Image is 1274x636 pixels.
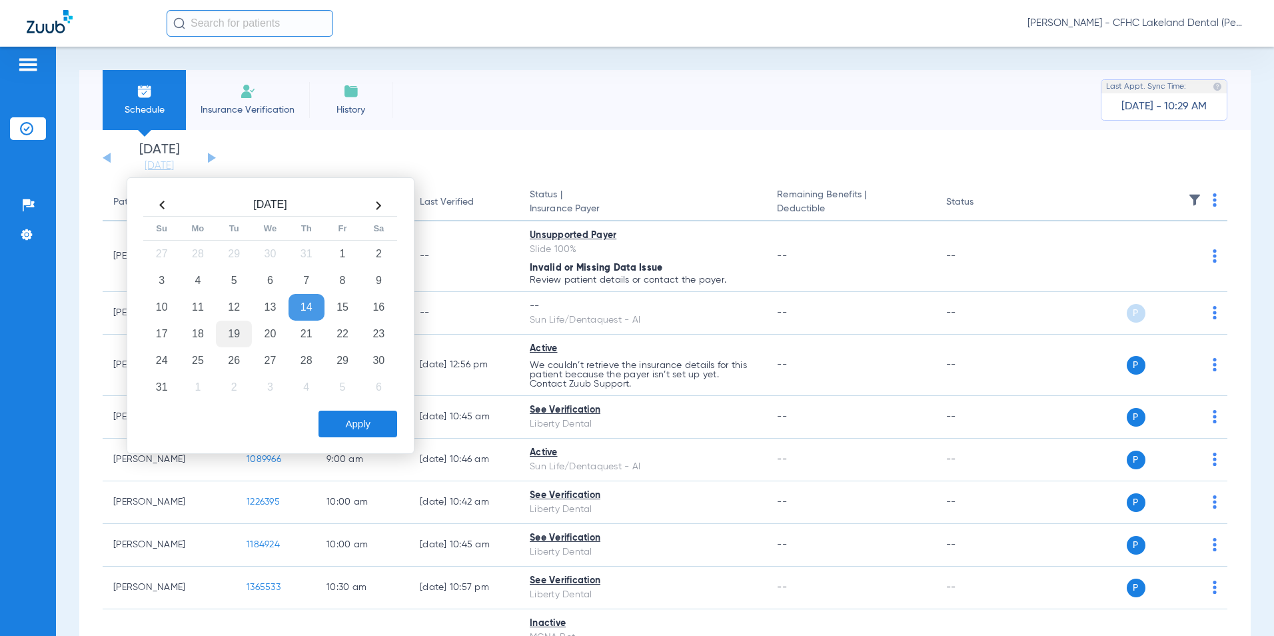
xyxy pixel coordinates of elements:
[420,195,508,209] div: Last Verified
[316,524,409,567] td: 10:00 AM
[777,412,787,421] span: --
[316,481,409,524] td: 10:00 AM
[777,583,787,592] span: --
[1213,82,1222,91] img: last sync help info
[777,202,924,216] span: Deductible
[530,545,756,559] div: Liberty Dental
[1213,538,1217,551] img: group-dot-blue.svg
[530,531,756,545] div: See Verification
[113,103,176,117] span: Schedule
[530,446,756,460] div: Active
[173,17,185,29] img: Search Icon
[137,83,153,99] img: Schedule
[777,360,787,369] span: --
[103,524,236,567] td: [PERSON_NAME]
[319,103,382,117] span: History
[530,489,756,503] div: See Verification
[180,195,360,217] th: [DATE]
[936,184,1025,221] th: Status
[530,275,756,285] p: Review patient details or contact the payer.
[530,243,756,257] div: Slide 100%
[409,221,519,292] td: --
[247,497,280,507] span: 1226395
[1188,193,1201,207] img: filter.svg
[1027,17,1247,30] span: [PERSON_NAME] - CFHC Lakeland Dental (Peds)
[1127,493,1145,512] span: P
[1213,193,1217,207] img: group-dot-blue.svg
[936,567,1025,609] td: --
[936,221,1025,292] td: --
[1127,356,1145,375] span: P
[1127,304,1145,323] span: P
[119,159,199,173] a: [DATE]
[420,195,474,209] div: Last Verified
[1127,408,1145,427] span: P
[936,524,1025,567] td: --
[530,417,756,431] div: Liberty Dental
[530,202,756,216] span: Insurance Payer
[103,481,236,524] td: [PERSON_NAME]
[530,313,756,327] div: Sun Life/Dentaquest - AI
[766,184,935,221] th: Remaining Benefits |
[777,308,787,317] span: --
[530,299,756,313] div: --
[1213,495,1217,509] img: group-dot-blue.svg
[1127,536,1145,555] span: P
[316,567,409,609] td: 10:30 AM
[936,335,1025,396] td: --
[409,292,519,335] td: --
[1121,100,1207,113] span: [DATE] - 10:29 AM
[409,439,519,481] td: [DATE] 10:46 AM
[1213,410,1217,423] img: group-dot-blue.svg
[530,263,662,273] span: Invalid or Missing Data Issue
[530,403,756,417] div: See Verification
[936,396,1025,439] td: --
[247,455,281,464] span: 1089966
[318,411,397,437] button: Apply
[247,540,280,549] span: 1184924
[530,361,756,389] p: We couldn’t retrieve the insurance details for this patient because the payer isn’t set up yet. C...
[530,588,756,602] div: Liberty Dental
[247,583,281,592] span: 1365533
[530,342,756,356] div: Active
[27,10,73,33] img: Zuub Logo
[530,574,756,588] div: See Verification
[103,439,236,481] td: [PERSON_NAME]
[1213,249,1217,263] img: group-dot-blue.svg
[936,439,1025,481] td: --
[409,396,519,439] td: [DATE] 10:45 AM
[530,503,756,517] div: Liberty Dental
[1106,80,1186,93] span: Last Appt. Sync Time:
[119,143,199,173] li: [DATE]
[409,567,519,609] td: [DATE] 10:57 PM
[519,184,766,221] th: Status |
[1207,572,1274,636] iframe: Chat Widget
[777,497,787,507] span: --
[1127,579,1145,597] span: P
[936,292,1025,335] td: --
[409,481,519,524] td: [DATE] 10:42 AM
[530,617,756,631] div: Inactive
[777,455,787,464] span: --
[936,481,1025,524] td: --
[1127,451,1145,469] span: P
[196,103,299,117] span: Insurance Verification
[530,460,756,474] div: Sun Life/Dentaquest - AI
[777,251,787,261] span: --
[103,567,236,609] td: [PERSON_NAME]
[409,335,519,396] td: [DATE] 12:56 PM
[530,229,756,243] div: Unsupported Payer
[343,83,359,99] img: History
[17,57,39,73] img: hamburger-icon
[1213,453,1217,466] img: group-dot-blue.svg
[409,524,519,567] td: [DATE] 10:45 AM
[240,83,256,99] img: Manual Insurance Verification
[113,195,225,209] div: Patient Name
[316,439,409,481] td: 9:00 AM
[167,10,333,37] input: Search for patients
[1213,358,1217,371] img: group-dot-blue.svg
[777,540,787,549] span: --
[113,195,172,209] div: Patient Name
[1213,306,1217,319] img: group-dot-blue.svg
